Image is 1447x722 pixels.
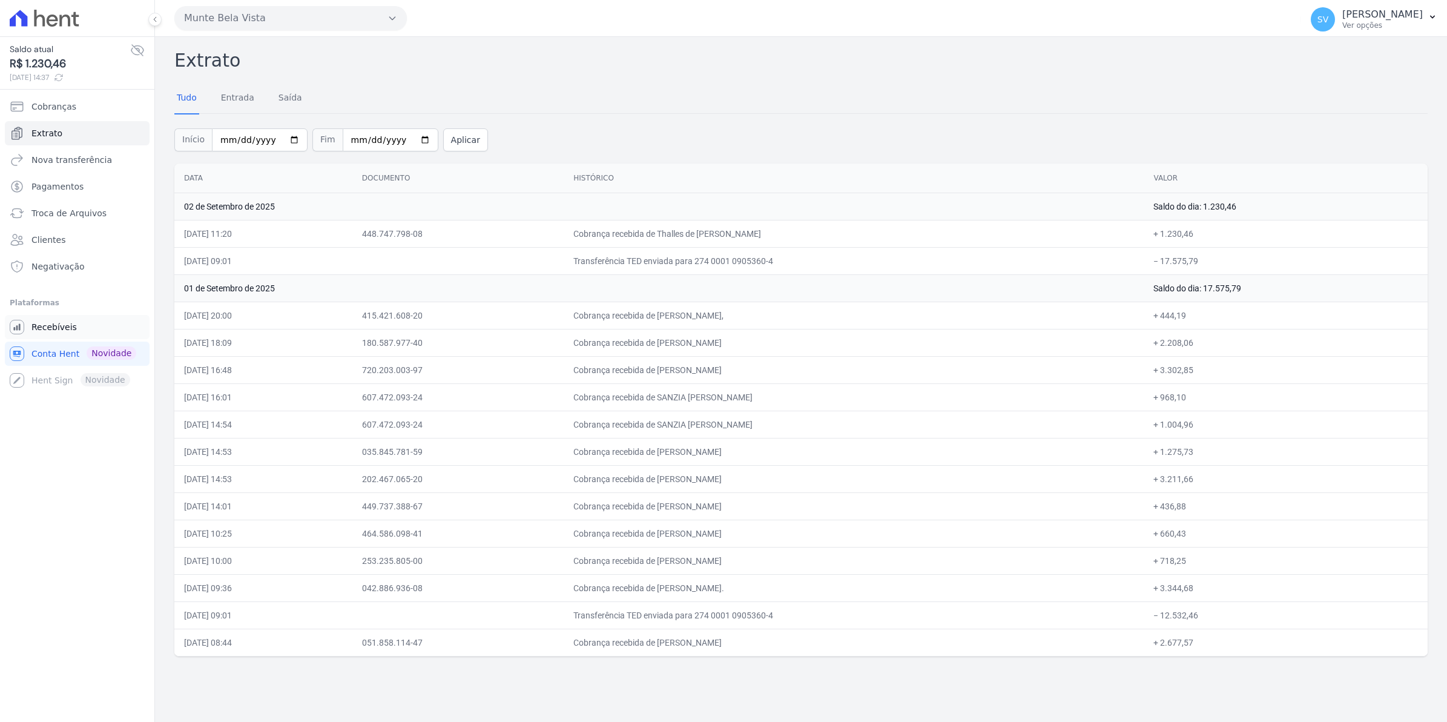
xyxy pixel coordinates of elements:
td: Cobrança recebida de [PERSON_NAME], [564,302,1144,329]
td: + 968,10 [1144,383,1428,411]
td: Cobrança recebida de [PERSON_NAME] [564,520,1144,547]
a: Cobranças [5,94,150,119]
span: Nova transferência [31,154,112,166]
p: Ver opções [1342,21,1423,30]
th: Documento [352,164,564,193]
td: Transferência TED enviada para 274 0001 0905360-4 [564,601,1144,629]
a: Clientes [5,228,150,252]
td: + 2.677,57 [1144,629,1428,656]
td: + 2.208,06 [1144,329,1428,356]
span: R$ 1.230,46 [10,56,130,72]
span: Novidade [87,346,136,360]
a: Pagamentos [5,174,150,199]
a: Conta Hent Novidade [5,342,150,366]
td: Cobrança recebida de [PERSON_NAME] [564,629,1144,656]
td: + 3.344,68 [1144,574,1428,601]
td: [DATE] 14:54 [174,411,352,438]
td: Cobrança recebida de [PERSON_NAME]. [564,574,1144,601]
td: 202.467.065-20 [352,465,564,492]
nav: Sidebar [10,94,145,392]
td: Cobrança recebida de [PERSON_NAME] [564,465,1144,492]
span: Conta Hent [31,348,79,360]
span: Início [174,128,212,151]
td: Cobrança recebida de Thalles de [PERSON_NAME] [564,220,1144,247]
td: 051.858.114-47 [352,629,564,656]
th: Histórico [564,164,1144,193]
td: + 1.230,46 [1144,220,1428,247]
a: Extrato [5,121,150,145]
td: Cobrança recebida de [PERSON_NAME] [564,547,1144,574]
td: + 1.004,96 [1144,411,1428,438]
td: Cobrança recebida de [PERSON_NAME] [564,438,1144,465]
td: [DATE] 09:01 [174,247,352,274]
td: Saldo do dia: 17.575,79 [1144,274,1428,302]
td: + 3.302,85 [1144,356,1428,383]
td: + 1.275,73 [1144,438,1428,465]
td: 464.586.098-41 [352,520,564,547]
span: Clientes [31,234,65,246]
h2: Extrato [174,47,1428,74]
td: 01 de Setembro de 2025 [174,274,1144,302]
button: Munte Bela Vista [174,6,407,30]
td: [DATE] 08:44 [174,629,352,656]
td: Saldo do dia: 1.230,46 [1144,193,1428,220]
td: [DATE] 18:09 [174,329,352,356]
td: − 17.575,79 [1144,247,1428,274]
td: + 444,19 [1144,302,1428,329]
td: 035.845.781-59 [352,438,564,465]
td: 180.587.977-40 [352,329,564,356]
td: [DATE] 11:20 [174,220,352,247]
a: Nova transferência [5,148,150,172]
a: Troca de Arquivos [5,201,150,225]
td: [DATE] 09:36 [174,574,352,601]
td: Cobrança recebida de [PERSON_NAME] [564,492,1144,520]
td: + 436,88 [1144,492,1428,520]
span: Cobranças [31,101,76,113]
span: Saldo atual [10,43,130,56]
td: 607.472.093-24 [352,383,564,411]
td: 02 de Setembro de 2025 [174,193,1144,220]
td: [DATE] 10:25 [174,520,352,547]
td: 042.886.936-08 [352,574,564,601]
span: SV [1317,15,1328,24]
td: − 12.532,46 [1144,601,1428,629]
td: 720.203.003-97 [352,356,564,383]
td: [DATE] 20:00 [174,302,352,329]
span: [DATE] 14:37 [10,72,130,83]
td: Cobrança recebida de [PERSON_NAME] [564,329,1144,356]
td: [DATE] 14:01 [174,492,352,520]
td: Cobrança recebida de [PERSON_NAME] [564,356,1144,383]
span: Recebíveis [31,321,77,333]
td: [DATE] 16:48 [174,356,352,383]
a: Entrada [219,83,257,114]
td: [DATE] 14:53 [174,438,352,465]
span: Negativação [31,260,85,273]
th: Valor [1144,164,1428,193]
td: [DATE] 14:53 [174,465,352,492]
span: Troca de Arquivos [31,207,107,219]
span: Extrato [31,127,62,139]
td: Cobrança recebida de SANZIA [PERSON_NAME] [564,383,1144,411]
a: Negativação [5,254,150,279]
td: 448.747.798-08 [352,220,564,247]
button: Aplicar [443,128,488,151]
p: [PERSON_NAME] [1342,8,1423,21]
td: 253.235.805-00 [352,547,564,574]
td: 415.421.608-20 [352,302,564,329]
td: + 660,43 [1144,520,1428,547]
td: [DATE] 09:01 [174,601,352,629]
span: Pagamentos [31,180,84,193]
div: Plataformas [10,296,145,310]
td: 607.472.093-24 [352,411,564,438]
td: [DATE] 16:01 [174,383,352,411]
a: Saída [276,83,305,114]
td: Transferência TED enviada para 274 0001 0905360-4 [564,247,1144,274]
td: + 718,25 [1144,547,1428,574]
a: Tudo [174,83,199,114]
td: + 3.211,66 [1144,465,1428,492]
a: Recebíveis [5,315,150,339]
button: SV [PERSON_NAME] Ver opções [1301,2,1447,36]
span: Fim [312,128,343,151]
td: 449.737.388-67 [352,492,564,520]
td: [DATE] 10:00 [174,547,352,574]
